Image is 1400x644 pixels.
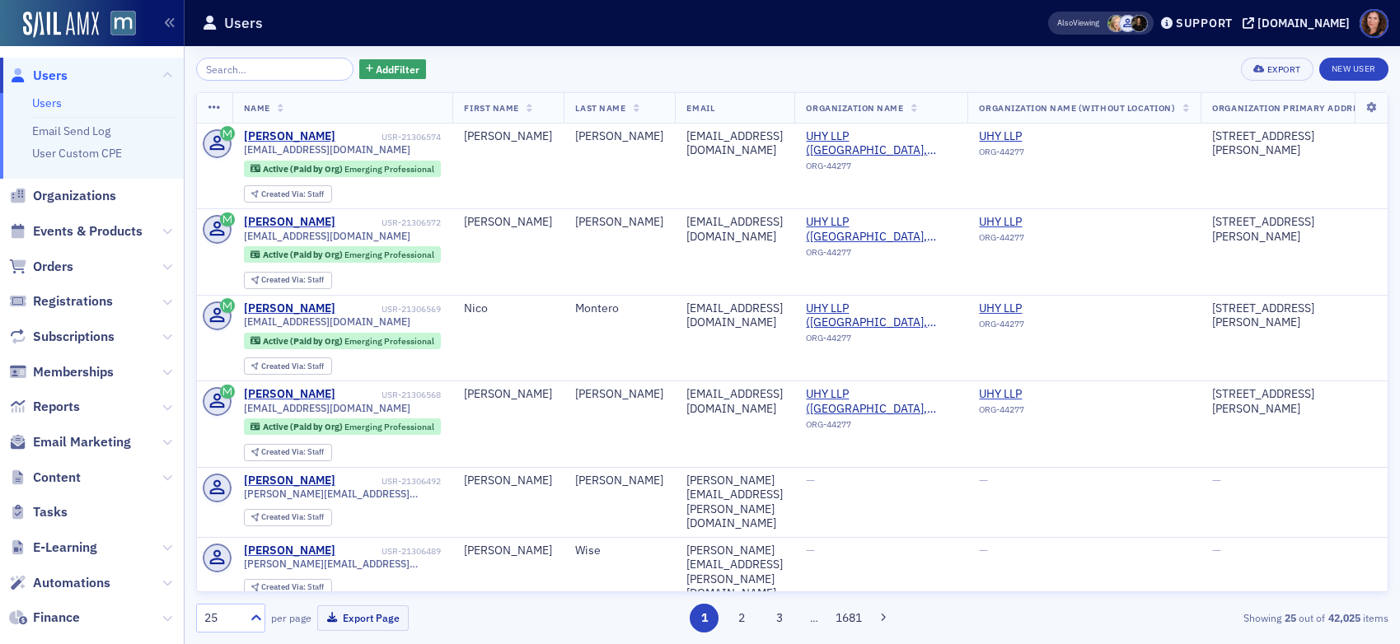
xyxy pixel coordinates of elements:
[464,102,518,114] span: First Name
[244,387,335,402] div: [PERSON_NAME]
[806,387,956,416] span: UHY LLP (Columbia, MD)
[575,387,663,402] div: [PERSON_NAME]
[338,304,441,315] div: USR-21306569
[575,544,663,558] div: Wise
[1257,16,1350,30] div: [DOMAIN_NAME]
[344,163,434,175] span: Emerging Professional
[1281,610,1299,625] strong: 25
[244,474,335,488] a: [PERSON_NAME]
[1212,387,1398,416] div: [STREET_ADDRESS][PERSON_NAME]
[261,446,307,457] span: Created Via :
[806,419,956,436] div: ORG-44277
[9,328,115,346] a: Subscriptions
[979,147,1129,163] div: ORG-44277
[338,390,441,400] div: USR-21306568
[1176,16,1233,30] div: Support
[728,604,756,632] button: 2
[834,604,863,632] button: 1681
[686,301,783,330] div: [EMAIL_ADDRESS][DOMAIN_NAME]
[9,67,68,85] a: Users
[464,215,552,230] div: [PERSON_NAME]
[686,129,783,158] div: [EMAIL_ADDRESS][DOMAIN_NAME]
[979,473,988,488] span: —
[244,558,442,570] span: [PERSON_NAME][EMAIL_ADDRESS][PERSON_NAME][DOMAIN_NAME]
[33,469,81,487] span: Content
[99,11,136,39] a: View Homepage
[1212,543,1221,558] span: —
[464,301,552,316] div: Nico
[806,129,956,158] a: UHY LLP ([GEOGRAPHIC_DATA], [GEOGRAPHIC_DATA])
[979,404,1129,421] div: ORG-44277
[261,511,307,522] span: Created Via :
[1360,9,1388,38] span: Profile
[686,102,714,114] span: Email
[9,292,113,310] a: Registrations
[376,62,419,77] span: Add Filter
[263,335,344,347] span: Active (Paid by Org)
[806,473,815,488] span: —
[33,609,80,627] span: Finance
[1212,129,1398,158] div: [STREET_ADDRESS][PERSON_NAME]
[806,215,956,244] span: UHY LLP (Columbia, MD)
[251,335,433,346] a: Active (Paid by Org) Emerging Professional
[979,102,1175,114] span: Organization Name (Without Location)
[686,215,783,244] div: [EMAIL_ADDRESS][DOMAIN_NAME]
[338,132,441,142] div: USR-21306574
[979,319,1129,335] div: ORG-44277
[1243,17,1356,29] button: [DOMAIN_NAME]
[263,421,344,432] span: Active (Paid by Org)
[33,363,114,381] span: Memberships
[33,539,97,557] span: E-Learning
[32,124,110,138] a: Email Send Log
[1212,301,1398,330] div: [STREET_ADDRESS][PERSON_NAME]
[575,129,663,144] div: [PERSON_NAME]
[806,102,903,114] span: Organization Name
[9,469,81,487] a: Content
[338,476,441,487] div: USR-21306492
[979,232,1129,249] div: ORG-44277
[9,609,80,627] a: Finance
[344,249,434,260] span: Emerging Professional
[251,163,433,174] a: Active (Paid by Org) Emerging Professional
[9,363,114,381] a: Memberships
[33,67,68,85] span: Users
[23,12,99,38] img: SailAMX
[338,546,441,557] div: USR-21306489
[9,222,143,240] a: Events & Products
[204,609,241,627] div: 25
[464,129,552,144] div: [PERSON_NAME]
[244,129,335,144] div: [PERSON_NAME]
[344,335,434,347] span: Emerging Professional
[1325,610,1363,625] strong: 42,025
[359,59,427,80] button: AddFilter
[244,246,442,263] div: Active (Paid by Org): Active (Paid by Org): Emerging Professional
[261,361,307,371] span: Created Via :
[33,574,110,592] span: Automations
[806,301,956,330] span: UHY LLP (Columbia, MD)
[806,333,956,349] div: ORG-44277
[806,301,956,330] a: UHY LLP ([GEOGRAPHIC_DATA], [GEOGRAPHIC_DATA])
[224,13,263,33] h1: Users
[690,604,719,632] button: 1
[1003,610,1388,625] div: Showing out of items
[261,189,307,199] span: Created Via :
[33,328,115,346] span: Subscriptions
[244,215,335,230] a: [PERSON_NAME]
[338,217,441,228] div: USR-21306572
[244,301,335,316] a: [PERSON_NAME]
[196,58,354,81] input: Search…
[251,250,433,260] a: Active (Paid by Org) Emerging Professional
[244,357,332,375] div: Created Via: Staff
[686,387,783,416] div: [EMAIL_ADDRESS][DOMAIN_NAME]
[803,610,826,625] span: …
[979,543,988,558] span: —
[261,513,324,522] div: Staff
[765,604,794,632] button: 3
[244,544,335,558] div: [PERSON_NAME]
[33,222,143,240] span: Events & Products
[1319,58,1388,81] a: New User
[686,544,783,601] div: [PERSON_NAME][EMAIL_ADDRESS][PERSON_NAME][DOMAIN_NAME]
[9,187,116,205] a: Organizations
[686,474,783,531] div: [PERSON_NAME][EMAIL_ADDRESS][PERSON_NAME][DOMAIN_NAME]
